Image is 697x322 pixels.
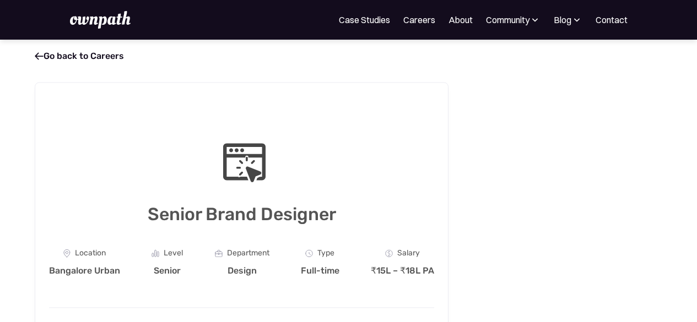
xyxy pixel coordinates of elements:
div: Level [164,249,183,258]
div: Bangalore Urban [49,265,120,276]
div: Location [75,249,106,258]
img: Clock Icon - Job Board X Webflow Template [306,249,314,257]
div: Blog [554,13,571,26]
span:  [35,51,44,62]
div: Type [318,249,335,258]
h1: Senior Brand Designer [49,201,434,227]
a: Careers [403,13,435,26]
div: Senior [154,265,181,276]
a: About [449,13,473,26]
a: Contact [596,13,628,26]
div: Community [486,13,541,26]
a: Go back to Careers [35,51,124,61]
div: Community [486,13,529,26]
div: Design [228,265,257,276]
img: Graph Icon - Job Board X Webflow Template [152,249,160,257]
img: Location Icon - Job Board X Webflow Template [63,249,71,258]
div: ₹15L – ₹18L PA [371,265,434,276]
img: Portfolio Icon - Job Board X Webflow Template [215,250,223,257]
div: Blog [554,13,582,26]
div: Salary [397,249,420,258]
div: Full-time [301,265,339,276]
img: Money Icon - Job Board X Webflow Template [385,249,393,257]
a: Case Studies [339,13,390,26]
div: Department [227,249,269,258]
